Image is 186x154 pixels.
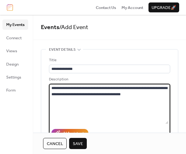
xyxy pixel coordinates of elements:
[148,2,179,12] button: Upgrade🚀
[2,46,28,56] a: Views
[152,5,176,11] span: Upgrade 🚀
[2,19,28,29] a: My Events
[2,85,28,95] a: Form
[2,72,28,82] a: Settings
[41,22,59,33] a: Events
[49,47,76,53] span: Event details
[2,33,28,43] a: Connect
[6,87,16,93] span: Form
[6,22,24,28] span: My Events
[6,48,17,54] span: Views
[49,57,169,63] div: Title
[6,61,19,67] span: Design
[96,5,116,11] span: Contact Us
[6,74,21,80] span: Settings
[7,4,13,11] img: logo
[2,59,28,69] a: Design
[122,4,143,11] a: My Account
[49,76,169,83] div: Description
[43,138,67,149] button: Cancel
[73,141,83,147] span: Save
[69,138,87,149] button: Save
[51,129,88,137] button: AI Assistant
[96,4,116,11] a: Contact Us
[6,35,22,41] span: Connect
[59,22,88,33] span: / Add Event
[47,141,63,147] span: Cancel
[63,130,84,136] div: AI Assistant
[122,5,143,11] span: My Account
